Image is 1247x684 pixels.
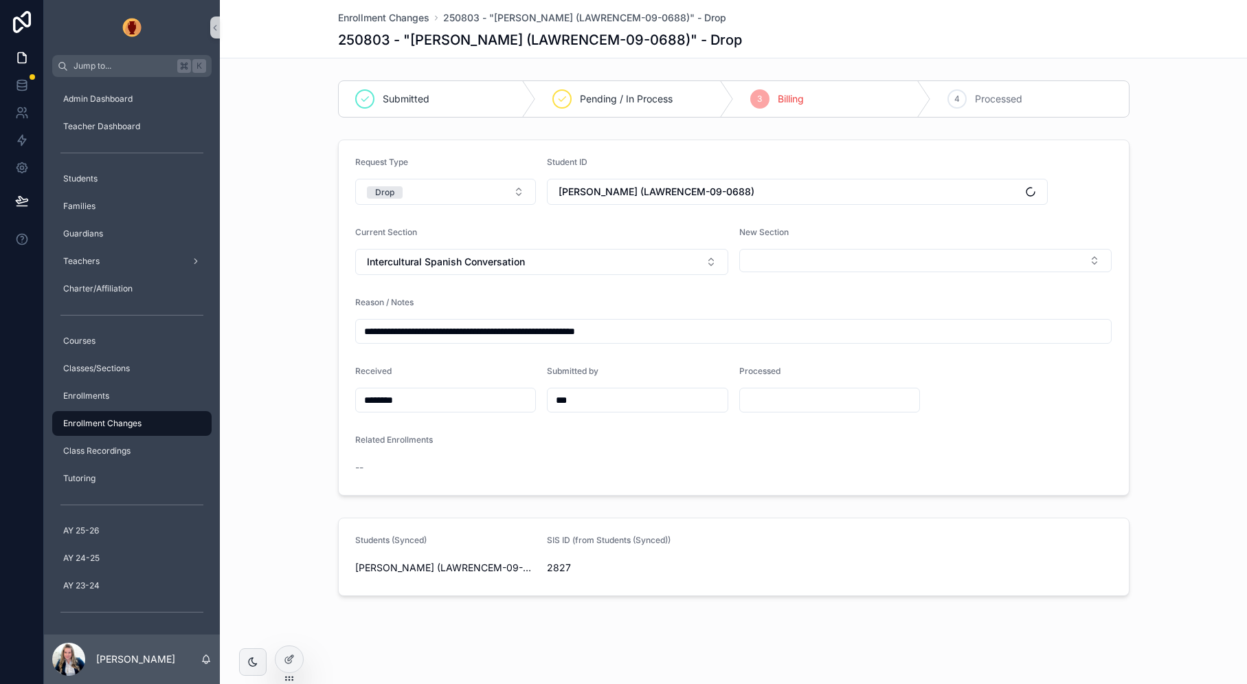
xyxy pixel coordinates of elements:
span: Processed [975,92,1022,106]
p: [PERSON_NAME] [96,652,175,666]
span: Student ID [547,157,587,167]
span: K [194,60,205,71]
a: Courses [52,329,212,353]
a: Tutoring [52,466,212,491]
span: Current Section [355,227,417,237]
span: Classes/Sections [63,363,130,374]
a: Students [52,166,212,191]
a: Class Recordings [52,439,212,463]
span: Teachers [63,256,100,267]
h1: 250803 - "[PERSON_NAME] (LAWRENCEM-09-0688)" - Drop [338,30,742,49]
a: AY 24-25 [52,546,212,571]
span: Charter/Affiliation [63,283,133,294]
span: 3 [757,93,762,104]
a: Admin Dashboard [52,87,212,111]
span: 2827 [547,561,728,575]
a: AY 23-24 [52,573,212,598]
span: Received [355,366,392,376]
a: Enrollments [52,384,212,408]
span: Guardians [63,228,103,239]
span: Submitted by [547,366,598,376]
a: Enrollment Changes [338,11,429,25]
button: Select Button [355,179,537,205]
button: Select Button [739,249,1112,272]
span: Enrollments [63,390,109,401]
button: Select Button [547,179,1048,205]
span: Related Enrollments [355,434,433,445]
span: Tutoring [63,473,96,484]
span: Class Recordings [63,445,131,456]
a: Classes/Sections [52,356,212,381]
span: Reason / Notes [355,297,414,307]
a: Guardians [52,221,212,246]
span: New Section [739,227,789,237]
span: Families [63,201,96,212]
span: Marketing [63,632,103,643]
span: Teacher Dashboard [63,121,140,132]
a: Teachers [52,249,212,274]
span: Students (Synced) [355,535,427,545]
span: Students [63,173,98,184]
button: Jump to...K [52,55,212,77]
span: Pending / In Process [580,92,673,106]
a: AY 25-26 [52,518,212,543]
span: [PERSON_NAME] (LAWRENCEM-09-0688) [559,185,754,199]
span: -- [355,461,363,474]
a: Marketing [52,626,212,650]
span: Billing [778,92,804,106]
img: App logo [121,16,143,38]
a: Charter/Affiliation [52,276,212,301]
span: Intercultural Spanish Conversation [367,255,525,269]
span: AY 24-25 [63,553,100,564]
span: 4 [954,93,960,104]
span: Jump to... [74,60,172,71]
a: Teacher Dashboard [52,114,212,139]
span: Request Type [355,157,408,167]
span: Processed [739,366,780,376]
span: Submitted [383,92,429,106]
span: Courses [63,335,96,346]
a: Enrollment Changes [52,411,212,436]
span: AY 23-24 [63,580,100,591]
span: [PERSON_NAME] (LAWRENCEM-09-0688) [355,561,537,575]
span: Admin Dashboard [63,93,133,104]
span: Enrollment Changes [63,418,142,429]
button: Select Button [355,249,728,275]
div: Drop [375,186,394,199]
span: AY 25-26 [63,525,99,536]
div: scrollable content [44,77,220,635]
span: SIS ID (from Students (Synced)) [547,535,671,545]
a: 250803 - "[PERSON_NAME] (LAWRENCEM-09-0688)" - Drop [443,11,726,25]
a: Families [52,194,212,219]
